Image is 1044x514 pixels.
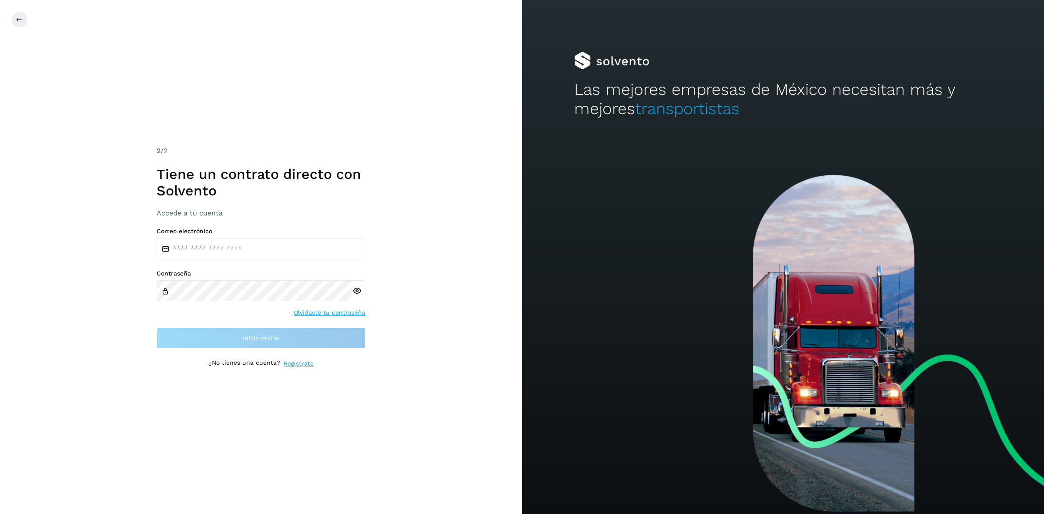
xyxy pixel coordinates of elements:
p: ¿No tienes una cuenta? [208,359,280,368]
span: 2 [157,147,161,155]
label: Correo electrónico [157,228,365,235]
button: Inicia sesión [157,328,365,349]
span: Inicia sesión [243,335,280,341]
h1: Tiene un contrato directo con Solvento [157,166,365,199]
h3: Accede a tu cuenta [157,209,365,217]
a: Olvidaste tu contraseña [294,308,365,317]
div: /2 [157,146,365,156]
label: Contraseña [157,270,365,277]
span: transportistas [635,99,739,118]
h2: Las mejores empresas de México necesitan más y mejores [574,80,992,119]
a: Regístrate [284,359,314,368]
